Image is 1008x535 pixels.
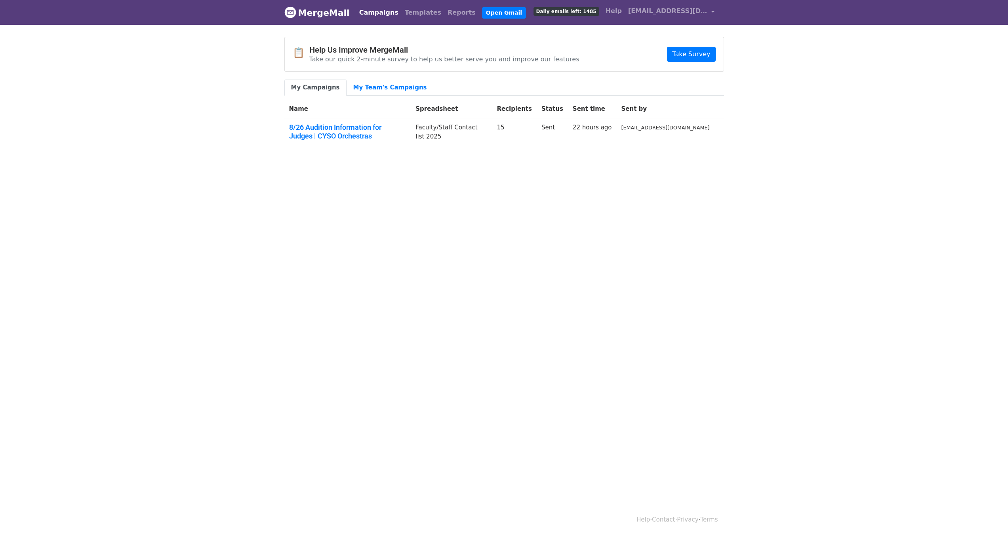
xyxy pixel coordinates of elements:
th: Name [284,100,411,118]
span: [EMAIL_ADDRESS][DOMAIN_NAME] [628,6,707,16]
a: Contact [652,516,675,523]
a: Templates [402,5,444,21]
th: Sent time [568,100,617,118]
td: 15 [492,118,537,148]
a: Daily emails left: 1485 [530,3,602,19]
h4: Help Us Improve MergeMail [309,45,579,55]
th: Recipients [492,100,537,118]
a: Open Gmail [482,7,526,19]
small: [EMAIL_ADDRESS][DOMAIN_NAME] [621,125,710,131]
th: Status [537,100,568,118]
a: Help [602,3,625,19]
a: Take Survey [667,47,715,62]
a: Reports [444,5,479,21]
a: Privacy [677,516,698,523]
td: Sent [537,118,568,148]
a: Terms [700,516,718,523]
a: [EMAIL_ADDRESS][DOMAIN_NAME] [625,3,718,22]
img: MergeMail logo [284,6,296,18]
span: 📋 [293,47,309,59]
td: Faculty/Staff Contact list 2025 [411,118,492,148]
th: Spreadsheet [411,100,492,118]
a: Campaigns [356,5,402,21]
p: Take our quick 2-minute survey to help us better serve you and improve our features [309,55,579,63]
a: Help [636,516,650,523]
a: MergeMail [284,4,350,21]
a: My Campaigns [284,80,347,96]
a: 22 hours ago [573,124,612,131]
span: Daily emails left: 1485 [534,7,599,16]
a: 8/26 Audition Information for Judges | CYSO Orchestras [289,123,406,140]
a: My Team's Campaigns [347,80,434,96]
th: Sent by [617,100,715,118]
